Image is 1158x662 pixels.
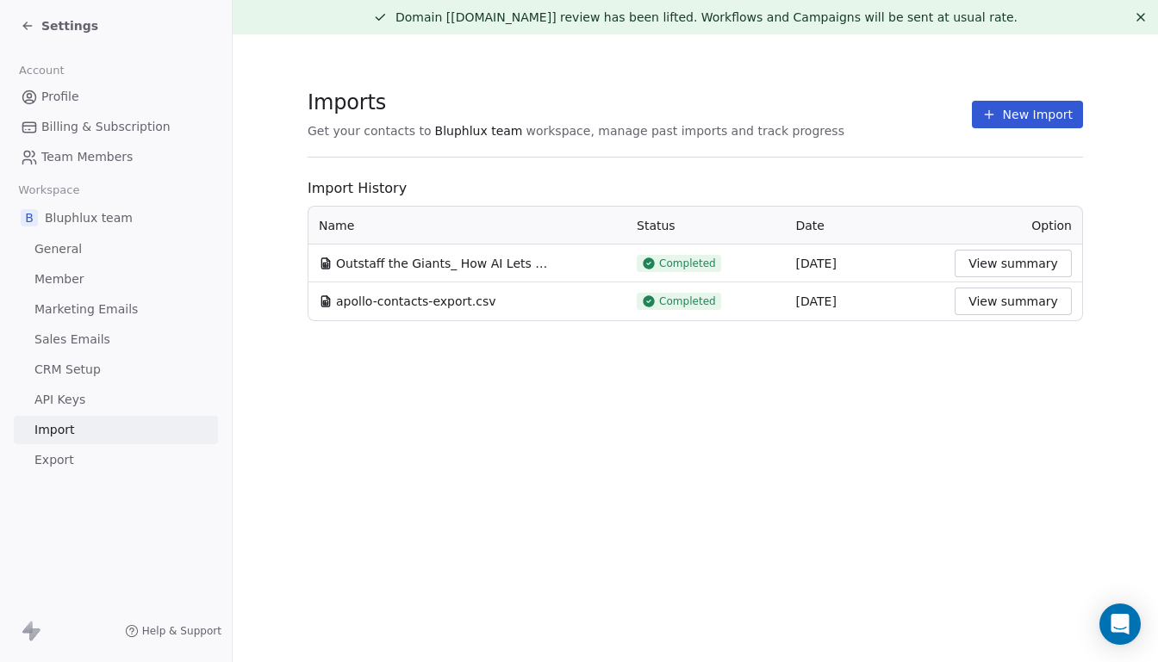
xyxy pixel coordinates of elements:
a: Profile [14,83,218,111]
span: workspace, manage past imports and track progress [526,122,844,139]
button: View summary [955,288,1072,315]
span: Export [34,451,74,469]
a: Billing & Subscription [14,113,218,141]
button: New Import [972,101,1083,128]
span: Profile [41,88,79,106]
span: Workspace [11,177,87,203]
span: Option [1031,219,1072,232]
a: Help & Support [125,624,221,638]
span: Account [11,58,72,84]
span: Team Members [41,148,133,166]
span: Marketing Emails [34,300,138,319]
span: B [21,209,38,226]
span: General [34,240,82,258]
a: Export [14,446,218,474]
span: Bluphlux team [45,209,133,226]
span: Imports [308,90,844,115]
span: Completed [659,294,716,308]
span: Bluphlux team [435,122,523,139]
a: Member [14,265,218,294]
div: [DATE] [796,255,935,272]
div: [DATE] [796,293,935,310]
span: Date [796,219,825,232]
button: View summary [955,250,1072,277]
span: Settings [41,17,98,34]
span: Billing & Subscription [41,118,171,136]
span: Domain [[DOMAIN_NAME]] review has been lifted. Workflows and Campaigns will be sent at usual rate. [395,10,1018,24]
a: Import [14,416,218,444]
span: Import History [308,178,1083,199]
span: Get your contacts to [308,122,432,139]
a: CRM Setup [14,356,218,384]
div: Open Intercom Messenger [1099,603,1141,645]
a: Sales Emails [14,325,218,354]
span: apollo-contacts-export.csv [336,293,496,310]
span: CRM Setup [34,361,101,379]
a: Marketing Emails [14,295,218,324]
span: Outstaff the Giants_ How AI Lets Small HR Firms Compete 10x Bigger - Guests - 2025-09-26-06-00-43... [336,255,551,272]
a: Settings [21,17,98,34]
span: Member [34,270,84,288]
a: API Keys [14,386,218,414]
span: Status [637,219,675,232]
a: Team Members [14,143,218,171]
span: API Keys [34,391,85,409]
a: General [14,235,218,263]
span: Import [34,421,74,439]
span: Completed [659,257,716,270]
span: Name [319,217,354,234]
span: Help & Support [142,624,221,638]
span: Sales Emails [34,331,110,349]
